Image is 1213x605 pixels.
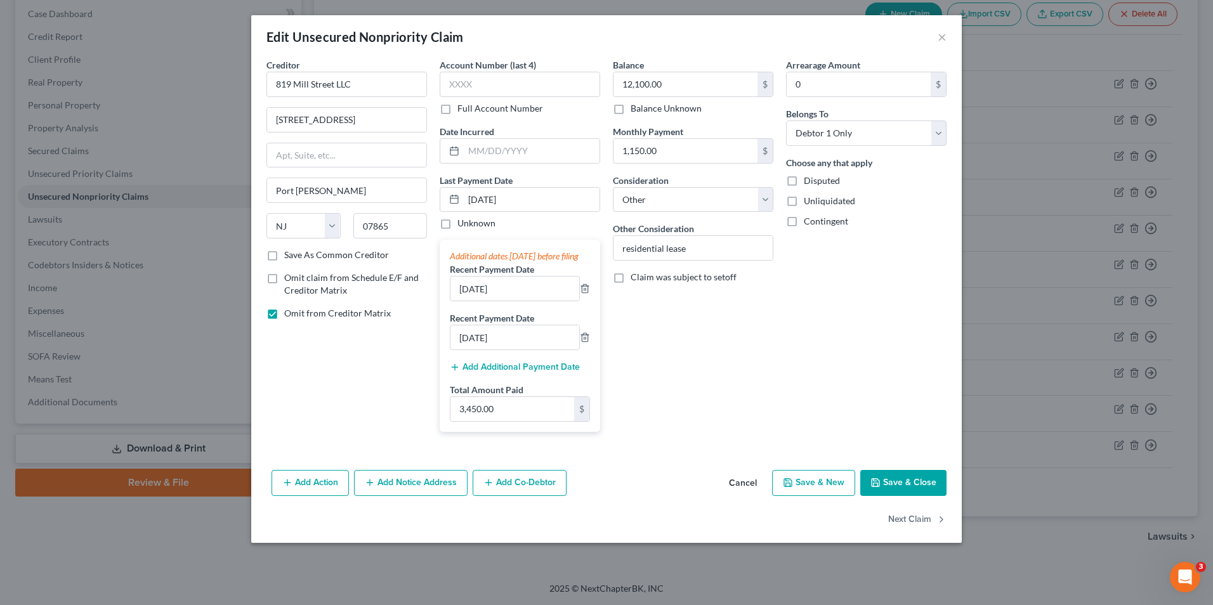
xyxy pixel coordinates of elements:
[450,397,574,421] input: 0.00
[272,470,349,497] button: Add Action
[613,72,757,96] input: 0.00
[860,470,947,497] button: Save & Close
[719,471,767,497] button: Cancel
[450,362,580,372] button: Add Additional Payment Date
[450,383,523,396] label: Total Amount Paid
[267,178,426,202] input: Enter city...
[450,325,579,349] input: --
[266,28,464,46] div: Edit Unsecured Nonpriority Claim
[450,250,590,263] div: Additional dates [DATE] before filing
[631,102,702,115] label: Balance Unknown
[757,72,773,96] div: $
[267,108,426,132] input: Enter address...
[440,174,513,187] label: Last Payment Date
[786,156,872,169] label: Choose any that apply
[440,58,536,72] label: Account Number (last 4)
[804,195,855,206] span: Unliquidated
[613,222,694,235] label: Other Consideration
[574,397,589,421] div: $
[440,125,494,138] label: Date Incurred
[804,216,848,226] span: Contingent
[457,102,543,115] label: Full Account Number
[787,72,931,96] input: 0.00
[457,217,495,230] label: Unknown
[1170,562,1200,592] iframe: Intercom live chat
[284,249,389,261] label: Save As Common Creditor
[1196,562,1206,572] span: 3
[772,470,855,497] button: Save & New
[450,311,534,325] label: Recent Payment Date
[631,271,737,282] span: Claim was subject to setoff
[473,470,567,497] button: Add Co-Debtor
[284,308,391,318] span: Omit from Creditor Matrix
[464,139,600,163] input: MM/DD/YYYY
[354,470,468,497] button: Add Notice Address
[267,143,426,167] input: Apt, Suite, etc...
[353,213,428,238] input: Enter zip...
[450,263,534,276] label: Recent Payment Date
[440,72,600,97] input: XXXX
[613,58,644,72] label: Balance
[786,108,829,119] span: Belongs To
[450,276,579,301] input: --
[613,139,757,163] input: 0.00
[464,188,600,212] input: MM/DD/YYYY
[888,506,947,533] button: Next Claim
[613,125,683,138] label: Monthly Payment
[613,236,773,260] input: Specify...
[266,72,427,97] input: Search creditor by name...
[786,58,860,72] label: Arrearage Amount
[938,29,947,44] button: ×
[931,72,946,96] div: $
[266,60,300,70] span: Creditor
[284,272,419,296] span: Omit claim from Schedule E/F and Creditor Matrix
[804,175,840,186] span: Disputed
[613,174,669,187] label: Consideration
[757,139,773,163] div: $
